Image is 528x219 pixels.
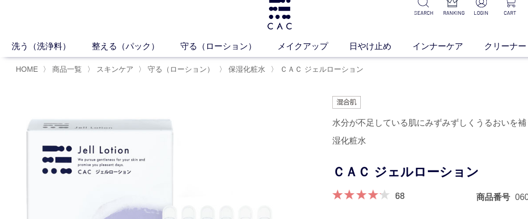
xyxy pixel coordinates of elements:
img: 混合肌 [332,96,361,109]
a: 保湿化粧水 [226,65,265,73]
span: 守る（ローション） [148,65,214,73]
li: 〉 [43,64,84,74]
a: スキンケア [94,65,133,73]
a: HOME [16,65,38,73]
a: メイクアップ [277,40,349,53]
a: 商品一覧 [50,65,82,73]
p: RANKING [443,9,462,17]
a: 守る（ローション） [146,65,214,73]
span: ＣＡＣ ジェルローション [280,65,363,73]
a: 洗う（洗浄料） [12,40,92,53]
a: 68 [395,189,405,201]
span: 商品一覧 [52,65,82,73]
span: 保湿化粧水 [228,65,265,73]
li: 〉 [219,64,268,74]
p: SEARCH [414,9,433,17]
a: 守る（ローション） [180,40,277,53]
li: 〉 [271,64,366,74]
p: CART [501,9,520,17]
a: 日やけ止め [349,40,412,53]
dt: 商品番号 [476,192,515,203]
p: LOGIN [472,9,491,17]
a: 整える（パック） [92,40,180,53]
a: ＣＡＣ ジェルローション [278,65,363,73]
li: 〉 [138,64,217,74]
span: スキンケア [97,65,133,73]
a: インナーケア [412,40,484,53]
li: 〉 [87,64,136,74]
